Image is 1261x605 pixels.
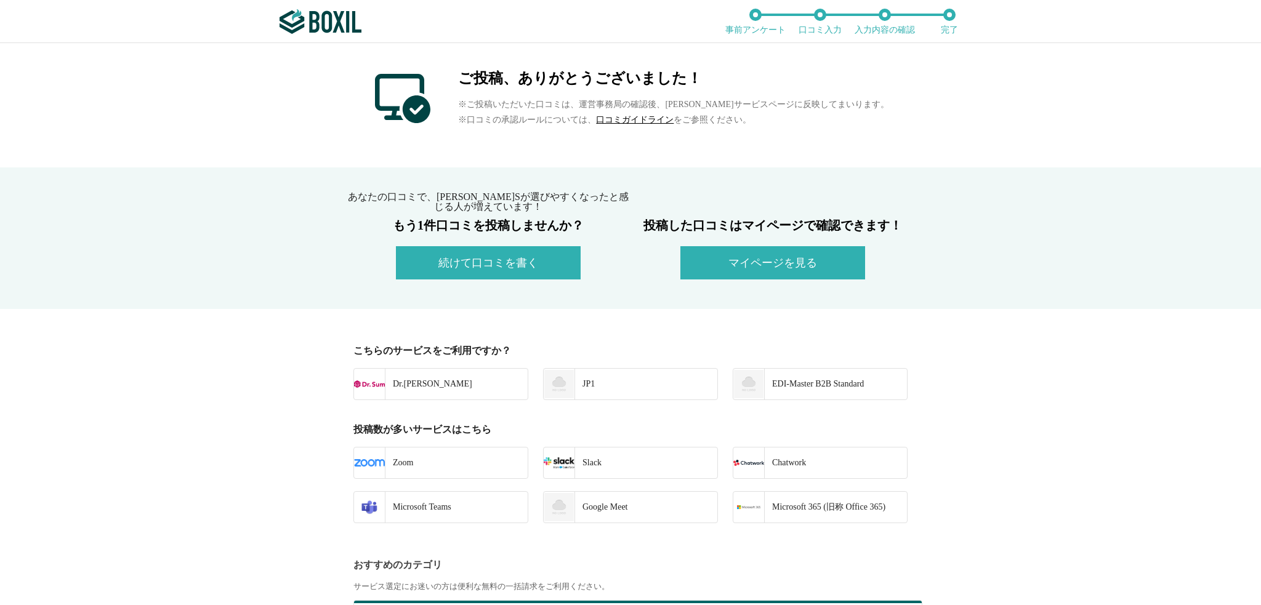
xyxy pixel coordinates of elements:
div: Google Meet [574,492,627,523]
a: マイページを見る [680,259,865,268]
li: 入力内容の確認 [852,9,917,34]
li: 完了 [917,9,981,34]
a: Microsoft 365 (旧称 Office 365) [733,491,908,523]
div: JP1 [574,369,595,399]
div: Microsoft Teams [385,492,451,523]
a: Google Meet [543,491,718,523]
h2: ご投稿、ありがとうございました！ [458,71,888,86]
h3: 投稿した口コミはマイページで確認できます！ [630,219,915,231]
p: ※ご投稿いただいた口コミは、運営事務局の確認後、[PERSON_NAME]サービスページに反映してまいります。 [458,97,888,112]
div: こちらのサービスをご利用ですか？ [353,346,915,356]
button: マイページを見る [680,246,865,279]
li: 口コミ入力 [788,9,852,34]
a: 続けて口コミを書く [396,259,581,268]
div: Zoom [385,447,413,478]
div: Slack [574,447,602,478]
button: 続けて口コミを書く [396,246,581,279]
a: EDI-Master B2B Standard [733,368,908,400]
h3: もう1件口コミを投稿しませんか？ [346,219,630,231]
div: 投稿数が多いサービスはこちら [353,425,915,435]
div: Microsoft 365 (旧称 Office 365) [764,492,885,523]
div: EDI-Master B2B Standard [764,369,864,399]
p: ※口コミの承認ルールについては、 をご参照ください。 [458,112,888,127]
a: Slack [543,447,718,479]
div: サービス選定にお迷いの方は便利な無料の一括請求をご利用ください。 [353,582,915,590]
a: JP1 [543,368,718,400]
div: おすすめのカテゴリ [353,560,915,570]
div: Chatwork [764,447,806,478]
img: ボクシルSaaS_ロゴ [280,9,361,34]
a: 口コミガイドライン [596,115,674,124]
a: Zoom [353,447,528,479]
li: 事前アンケート [723,9,788,34]
span: あなたの口コミで、[PERSON_NAME]Sが選びやすくなったと感じる人が増えています！ [348,191,629,212]
a: Dr.[PERSON_NAME] [353,368,528,400]
div: Dr.[PERSON_NAME] [385,369,472,399]
a: Chatwork [733,447,908,479]
a: Microsoft Teams [353,491,528,523]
